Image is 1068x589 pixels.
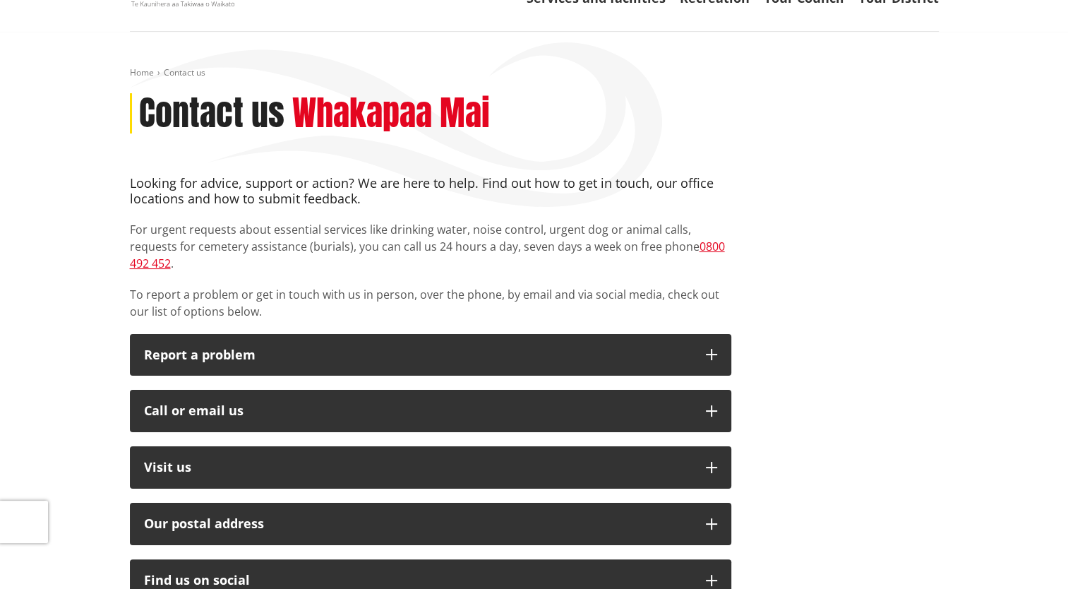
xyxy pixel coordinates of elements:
[130,67,939,79] nav: breadcrumb
[164,66,205,78] span: Contact us
[144,517,692,531] h2: Our postal address
[130,176,731,206] h4: Looking for advice, support or action? We are here to help. Find out how to get in touch, our off...
[144,573,692,588] div: Find us on social
[1003,530,1054,581] iframe: Messenger Launcher
[144,460,692,475] p: Visit us
[130,221,731,272] p: For urgent requests about essential services like drinking water, noise control, urgent dog or an...
[130,239,725,271] a: 0800 492 452
[130,286,731,320] p: To report a problem or get in touch with us in person, over the phone, by email and via social me...
[144,348,692,362] p: Report a problem
[139,93,284,134] h1: Contact us
[130,334,731,376] button: Report a problem
[130,390,731,432] button: Call or email us
[130,66,154,78] a: Home
[130,503,731,545] button: Our postal address
[144,404,692,418] div: Call or email us
[292,93,490,134] h2: Whakapaa Mai
[130,446,731,489] button: Visit us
